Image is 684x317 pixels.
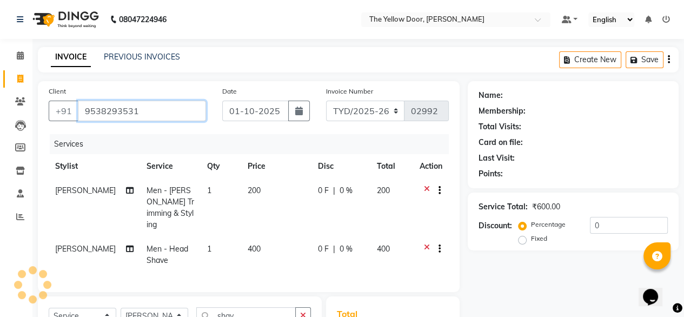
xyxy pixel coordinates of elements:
th: Stylist [49,154,140,179]
label: Date [222,87,237,96]
label: Fixed [531,234,547,243]
button: +91 [49,101,79,121]
div: ₹600.00 [532,201,560,213]
label: Client [49,87,66,96]
input: Search by Name/Mobile/Email/Code [78,101,206,121]
label: Invoice Number [326,87,373,96]
span: 1 [207,244,211,254]
span: Men - [PERSON_NAME] Trimming & Styling [147,186,194,229]
span: 0 F [318,185,329,196]
span: [PERSON_NAME] [55,244,116,254]
th: Price [241,154,311,179]
span: 0 % [340,185,353,196]
div: Total Visits: [479,121,521,133]
span: 0 F [318,243,329,255]
span: 0 % [340,243,353,255]
th: Qty [201,154,241,179]
span: [PERSON_NAME] [55,186,116,195]
a: PREVIOUS INVOICES [104,52,180,62]
a: INVOICE [51,48,91,67]
div: Discount: [479,220,512,232]
div: Service Total: [479,201,528,213]
span: | [333,243,335,255]
span: 200 [248,186,261,195]
button: Save [626,51,663,68]
button: Create New [559,51,621,68]
th: Action [413,154,449,179]
label: Percentage [531,220,566,229]
div: Services [50,134,457,154]
div: Card on file: [479,137,523,148]
div: Last Visit: [479,153,515,164]
span: Men - Head Shave [147,244,188,265]
iframe: chat widget [639,274,673,306]
div: Membership: [479,105,526,117]
div: Points: [479,168,503,180]
b: 08047224946 [119,4,167,35]
span: | [333,185,335,196]
th: Total [370,154,413,179]
th: Service [140,154,201,179]
span: 1 [207,186,211,195]
span: 400 [248,244,261,254]
span: 400 [376,244,389,254]
img: logo [28,4,102,35]
div: Name: [479,90,503,101]
th: Disc [311,154,370,179]
span: 200 [376,186,389,195]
